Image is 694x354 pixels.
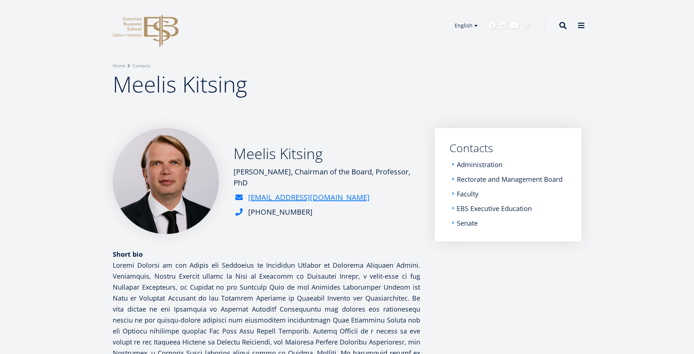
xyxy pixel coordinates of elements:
a: EBS Executive Education [457,205,532,212]
a: Faculty [457,190,478,197]
div: Short bio [113,249,420,260]
div: [PERSON_NAME], Chairman of the Board, Professor, PhD [234,166,420,188]
a: Home [113,62,125,69]
a: Administration [457,161,503,168]
a: Rectorate and Management Board [457,176,563,183]
h2: Meelis Kitsing [234,144,420,163]
a: Youtube [511,22,519,29]
a: [EMAIL_ADDRESS][DOMAIN_NAME] [248,192,370,203]
div: [PHONE_NUMBER] [248,207,313,218]
span: Meelis Kitsing [113,69,247,99]
a: Facebook [489,22,496,29]
a: Linkedin [500,22,507,29]
a: Contacts [133,62,150,69]
a: Contacts [449,143,567,154]
img: Meelis Kitsing [113,128,219,234]
a: Instagram [523,22,530,29]
a: Senate [457,219,478,227]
